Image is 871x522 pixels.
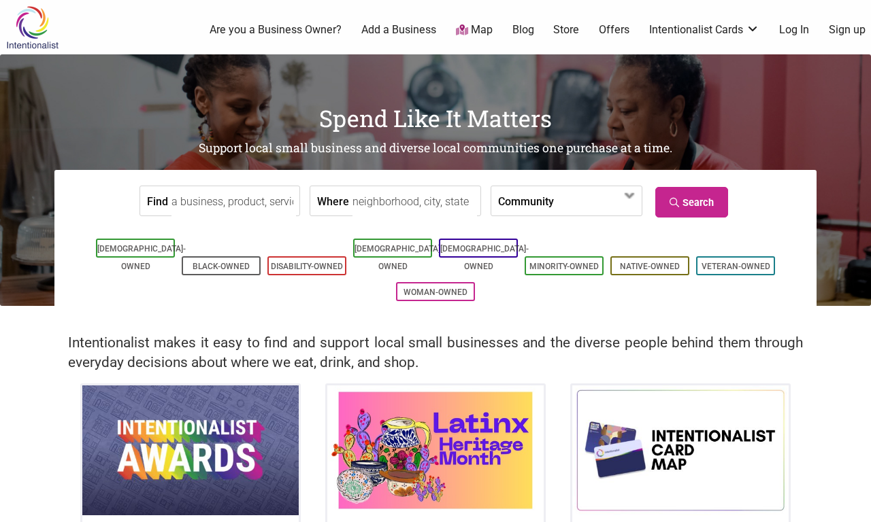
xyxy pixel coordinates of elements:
[440,244,529,271] a: [DEMOGRAPHIC_DATA]-Owned
[649,22,759,37] a: Intentionalist Cards
[829,22,866,37] a: Sign up
[82,385,299,515] img: Intentionalist Awards
[352,186,477,217] input: neighborhood, city, state
[512,22,534,37] a: Blog
[599,22,629,37] a: Offers
[171,186,296,217] input: a business, product, service
[456,22,493,38] a: Map
[553,22,579,37] a: Store
[361,22,436,37] a: Add a Business
[404,288,467,297] a: Woman-Owned
[317,186,349,215] label: Where
[210,22,342,37] a: Are you a Business Owner?
[193,262,250,271] a: Black-Owned
[655,187,728,217] a: Search
[68,333,803,372] h2: Intentionalist makes it easy to find and support local small businesses and the diverse people be...
[355,244,443,271] a: [DEMOGRAPHIC_DATA]-Owned
[97,244,186,271] a: [DEMOGRAPHIC_DATA]-Owned
[779,22,809,37] a: Log In
[529,262,599,271] a: Minority-Owned
[327,385,544,515] img: Latinx / Hispanic Heritage Month
[702,262,770,271] a: Veteran-Owned
[147,186,168,215] label: Find
[271,262,343,271] a: Disability-Owned
[620,262,680,271] a: Native-Owned
[498,186,554,215] label: Community
[572,385,789,515] img: Intentionalist Card Map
